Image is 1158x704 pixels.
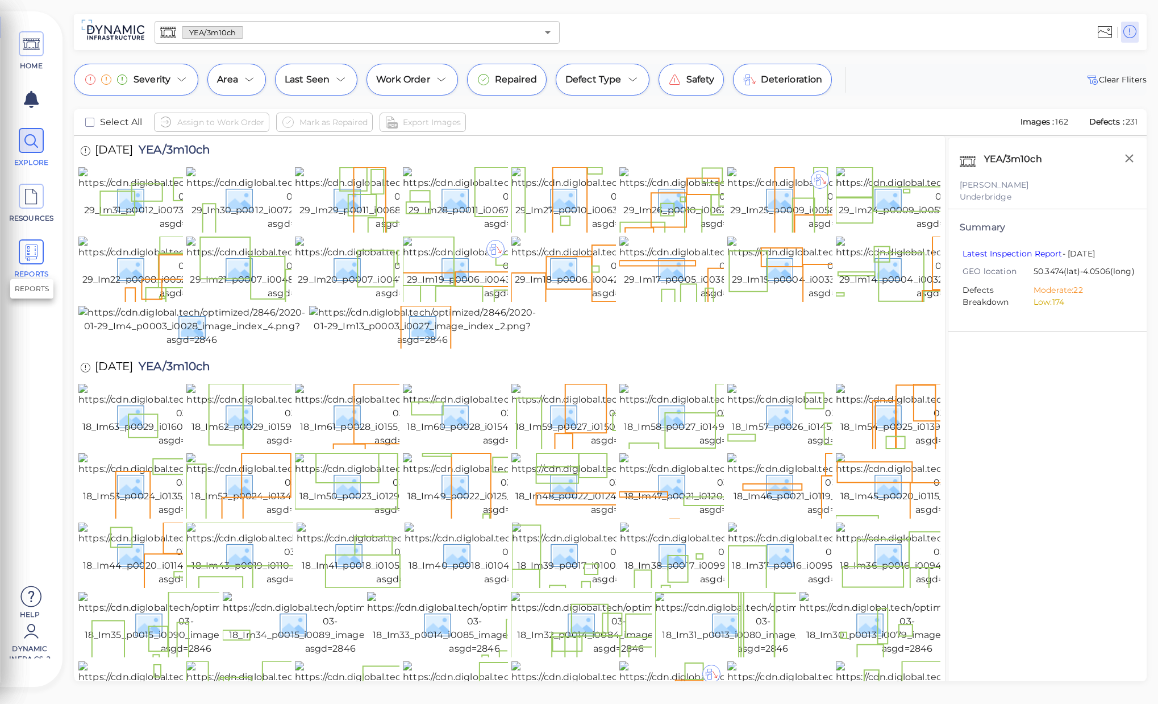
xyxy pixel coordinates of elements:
[405,523,615,586] img: https://cdn.diglobal.tech/width210/2846/2019-03-18_Im40_p0018_i0104_image_index_3.png?asgd=2846
[95,144,133,159] span: [DATE]
[963,284,1034,308] span: Defects Breakdown
[1126,117,1138,127] span: 231
[836,523,1047,586] img: https://cdn.diglobal.tech/width210/2846/2019-03-18_Im36_p0016_i0094_image_index_3.png?asgd=2846
[727,453,938,517] img: https://cdn.diglobal.tech/width210/2846/2019-03-18_Im46_p0021_i0119_image_index_3.png?asgd=2846
[511,453,722,517] img: https://cdn.diglobal.tech/width210/2846/2019-03-18_Im48_p0022_i0124_image_index_3.png?asgd=2846
[1034,296,1127,308] li: Low: 174
[7,61,56,71] span: HOME
[186,384,397,448] img: https://cdn.diglobal.tech/width210/2846/2019-03-18_Im62_p0029_i0159_image_index_3.png?asgd=2846
[403,167,616,231] img: https://cdn.diglobal.tech/width210/2846/2020-01-29_Im28_p0011_i0067_image_index_3.png?asgd=2846
[223,592,438,656] img: https://cdn.diglobal.tech/optimized/2846/2019-03-18_Im34_p0015_i0089_image_index_3.png?asgd=2846
[7,269,56,279] span: REPORTS
[295,237,508,300] img: https://cdn.diglobal.tech/width210/2846/2020-01-29_Im20_p0007_i0047_image_index_3.png?asgd=2846
[78,306,306,347] img: https://cdn.diglobal.tech/optimized/2846/2020-01-29_Im4_p0003_i0028_image_index_4.png?asgd=2846
[100,115,143,129] span: Select All
[297,523,507,586] img: https://cdn.diglobal.tech/width210/2846/2019-03-18_Im41_p0018_i0105_image_index_4.png?asgd=2846
[727,237,940,300] img: https://cdn.diglobal.tech/width210/2846/2020-01-29_Im15_p0004_i0033_image_index_3.png?asgd=2846
[728,523,939,586] img: https://cdn.diglobal.tech/width210/2846/2019-03-18_Im37_p0016_i0095_image_index_4.png?asgd=2846
[512,523,723,586] img: https://cdn.diglobal.tech/width210/2846/2019-03-18_Im39_p0017_i0100_image_index_4.png?asgd=2846
[295,384,506,448] img: https://cdn.diglobal.tech/width210/2846/2019-03-18_Im61_p0028_i0155_image_index_4.png?asgd=2846
[6,610,54,619] span: Help
[1019,117,1056,127] span: Images :
[186,453,397,517] img: https://cdn.diglobal.tech/width210/2846/2019-03-18_Im52_p0024_i0134_image_index_3.png?asgd=2846
[403,384,614,448] img: https://cdn.diglobal.tech/width210/2846/2019-03-18_Im60_p0028_i0154_image_index_3.png?asgd=2846
[619,453,830,517] img: https://cdn.diglobal.tech/width210/2846/2019-03-18_Im47_p0021_i0120_image_index_4.png?asgd=2846
[7,158,56,168] span: EXPLORE
[727,167,940,231] img: https://cdn.diglobal.tech/width210/2846/2020-01-29_Im25_p0009_i0058_image_index_4.png?asgd=2846
[727,384,938,448] img: https://cdn.diglobal.tech/width210/2846/2019-03-18_Im57_p0026_i0145_image_index_4.png?asgd=2846
[836,237,1049,300] img: https://cdn.diglobal.tech/width210/2846/2020-01-29_Im14_p0004_i0032_image_index_2.png?asgd=2846
[133,144,211,159] span: YEA/3m10ch
[285,73,330,86] span: Last Seen
[403,453,614,517] img: https://cdn.diglobal.tech/width210/2846/2019-03-18_Im49_p0022_i0125_image_index_4.png?asgd=2846
[186,523,397,586] img: https://cdn.diglobal.tech/width210/2846/2019-03-18_Im43_p0019_i0110_image_index_4.png?asgd=2846
[295,453,506,517] img: https://cdn.diglobal.tech/width210/2846/2019-03-18_Im50_p0023_i0129_image_index_3.png?asgd=2846
[619,237,832,300] img: https://cdn.diglobal.tech/width210/2846/2020-01-29_Im17_p0005_i0038_image_index_3.png?asgd=2846
[511,384,722,448] img: https://cdn.diglobal.tech/width210/2846/2019-03-18_Im59_p0027_i0150_image_index_4.png?asgd=2846
[78,592,294,656] img: https://cdn.diglobal.tech/optimized/2846/2019-03-18_Im35_p0015_i0090_image_index_4.png?asgd=2846
[960,191,1135,203] div: Underbridge
[177,115,264,129] span: Assign to Work Order
[836,384,1047,448] img: https://cdn.diglobal.tech/width210/2846/2019-03-18_Im54_p0025_i0139_image_index_3.png?asgd=2846
[367,592,582,656] img: https://cdn.diglobal.tech/optimized/2846/2019-03-18_Im33_p0014_i0085_image_index_4.png?asgd=2846
[1034,266,1135,279] span: 50.3474 (lat) -4.0506 (long)
[376,73,430,86] span: Work Order
[78,237,291,300] img: https://cdn.diglobal.tech/width210/2846/2020-01-29_Im22_p0008_i0052_image_index_3.png?asgd=2846
[78,523,289,586] img: https://cdn.diglobal.tech/width210/2846/2019-03-18_Im44_p0020_i0114_image_index_3.png?asgd=2846
[565,73,622,86] span: Defect Type
[403,115,461,129] span: Export Images
[655,592,870,656] img: https://cdn.diglobal.tech/optimized/2846/2019-03-18_Im31_p0013_i0080_image_index_4.png?asgd=2846
[6,644,54,659] span: Dynamic Infra CS-2
[1088,117,1126,127] span: Defects :
[133,361,211,376] span: YEA/3m10ch
[836,167,1049,231] img: https://cdn.diglobal.tech/width210/2846/2020-01-29_Im24_p0009_i0057_image_index_3.png?asgd=2846
[217,73,238,86] span: Area
[1055,117,1068,127] span: 162
[78,453,289,517] img: https://cdn.diglobal.tech/width210/2846/2019-03-18_Im53_p0024_i0135_image_index_4.png?asgd=2846
[963,249,1063,259] a: Latest Inspection Report
[620,523,831,586] img: https://cdn.diglobal.tech/width210/2846/2019-03-18_Im38_p0017_i0099_image_index_3.png?asgd=2846
[619,384,830,448] img: https://cdn.diglobal.tech/width210/2846/2019-03-18_Im58_p0027_i0149_image_index_3.png?asgd=2846
[511,167,724,231] img: https://cdn.diglobal.tech/width210/2846/2020-01-29_Im27_p0010_i0063_image_index_4.png?asgd=2846
[134,73,170,86] span: Severity
[1110,653,1149,695] iframe: Chat
[761,73,822,86] span: Deterioration
[963,249,1095,259] span: - [DATE]
[963,266,1034,278] span: GEO location
[495,73,537,86] span: Repaired
[836,453,1047,517] img: https://cdn.diglobal.tech/width210/2846/2019-03-18_Im45_p0020_i0115_image_index_4.png?asgd=2846
[799,592,1015,656] img: https://cdn.diglobal.tech/optimized/2846/2019-03-18_Im30_p0013_i0079_image_index_3.png?asgd=2846
[78,167,291,231] img: https://cdn.diglobal.tech/width210/2846/2020-01-29_Im31_p0012_i0073_image_index_4.png?asgd=2846
[403,237,616,300] img: https://cdn.diglobal.tech/width210/2846/2020-01-29_Im19_p0006_i0043_image_index_3.png?asgd=2846
[1034,284,1127,296] li: Moderate: 22
[619,167,832,231] img: https://cdn.diglobal.tech/width210/2846/2020-01-29_Im26_p0010_i0062_image_index_3.png?asgd=2846
[309,306,536,347] img: https://cdn.diglobal.tech/optimized/2846/2020-01-29_Im13_p0003_i0027_image_index_2.png?asgd=2846
[7,213,56,223] span: RESOURCES
[960,221,1135,234] div: Summary
[295,167,508,231] img: https://cdn.diglobal.tech/width210/2846/2020-01-29_Im29_p0011_i0068_image_index_4.png?asgd=2846
[1085,73,1147,86] span: Clear Fliters
[981,150,1057,173] div: YEA/3m10ch
[186,237,399,300] img: https://cdn.diglobal.tech/width210/2846/2020-01-29_Im21_p0007_i0048_image_index_4.png?asgd=2846
[182,27,243,38] span: YEA/3m10ch
[686,73,715,86] span: Safety
[78,384,289,448] img: https://cdn.diglobal.tech/width210/2846/2019-03-18_Im63_p0029_i0160_image_index_4.png?asgd=2846
[540,24,556,40] button: Open
[511,237,724,300] img: https://cdn.diglobal.tech/width210/2846/2020-01-29_Im18_p0006_i0042_image_index_2.png?asgd=2846
[186,167,399,231] img: https://cdn.diglobal.tech/width210/2846/2020-01-29_Im30_p0012_i0072_image_index_3.png?asgd=2846
[511,592,726,656] img: https://cdn.diglobal.tech/optimized/2846/2019-03-18_Im32_p0014_i0084_image_index_3.png?asgd=2846
[95,361,133,376] span: [DATE]
[299,115,368,129] span: Mark as Repaired
[960,179,1135,191] div: [PERSON_NAME]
